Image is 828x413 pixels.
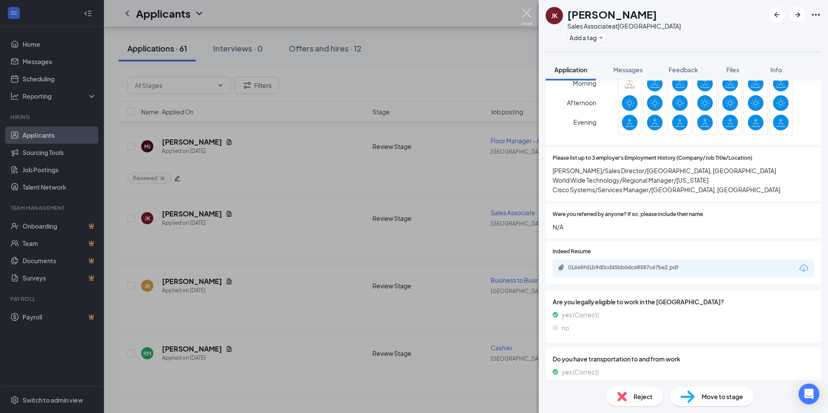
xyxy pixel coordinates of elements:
[553,222,814,232] span: N/A
[567,7,657,22] h1: [PERSON_NAME]
[558,264,565,271] svg: Paperclip
[562,310,599,319] span: yes (Correct)
[598,35,604,40] svg: Plus
[702,392,743,401] span: Move to stage
[551,11,557,20] div: JK
[562,367,599,377] span: yes (Correct)
[554,66,587,74] span: Application
[558,264,698,272] a: Paperclip01668fd1b9d0cd45bb0dc68587c67be2.pdf
[553,154,752,162] span: Please list up to 3 employer's Employment History (Company/Job Title/Location)
[562,380,569,390] span: no
[573,75,596,91] span: Morning
[553,210,705,219] span: Were you referred by anyone? If so, please include their name.
[634,392,653,401] span: Reject
[568,264,689,271] div: 01668fd1b9d0cd45bb0dc68587c67be2.pdf
[553,248,591,256] span: Indeed Resume
[811,10,821,20] svg: Ellipses
[553,166,814,194] span: [PERSON_NAME]/Sales Director/[GEOGRAPHIC_DATA], [GEOGRAPHIC_DATA] World Wide Technology/Regional ...
[613,66,643,74] span: Messages
[562,323,569,332] span: no
[790,7,805,23] button: ArrowRight
[772,10,782,20] svg: ArrowLeftNew
[669,66,698,74] span: Feedback
[567,22,681,30] div: Sales Associate at [GEOGRAPHIC_DATA]
[769,7,785,23] button: ArrowLeftNew
[799,384,819,404] div: Open Intercom Messenger
[799,263,809,274] svg: Download
[553,297,814,307] span: Are you legally eligible to work in the [GEOGRAPHIC_DATA]?
[567,33,606,42] button: PlusAdd a tag
[770,66,782,74] span: Info
[726,66,739,74] span: Files
[567,95,596,110] span: Afternoon
[573,114,596,130] span: Evening
[553,354,814,364] span: Do you have transportation to and from work
[792,10,803,20] svg: ArrowRight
